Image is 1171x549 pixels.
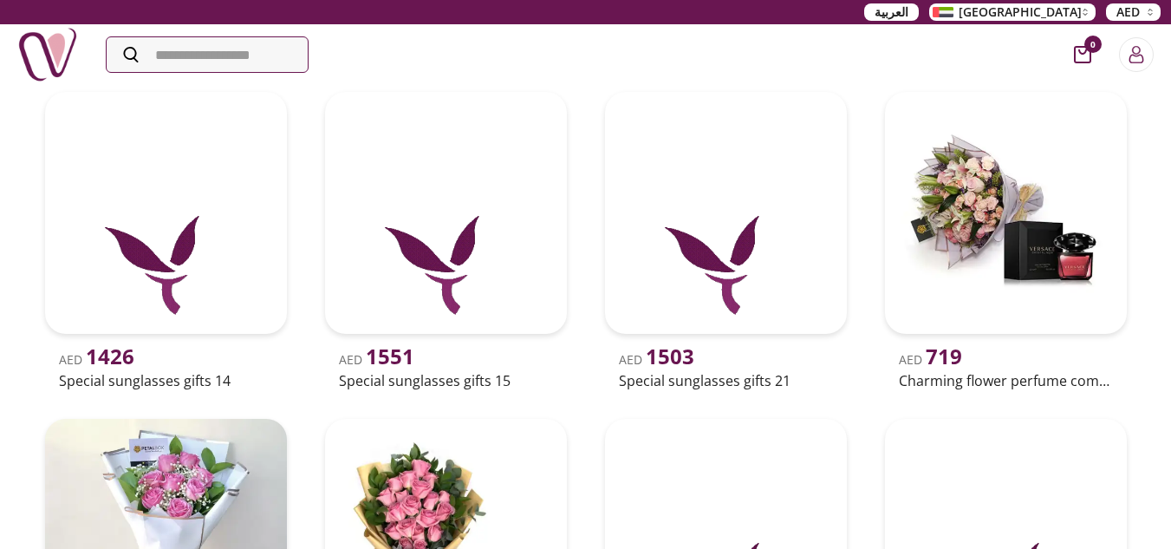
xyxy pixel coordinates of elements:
[107,37,308,72] input: Search
[45,92,287,334] img: uae-gifts-Special sunglasses gifts 14
[1116,3,1140,21] span: AED
[1119,37,1154,72] button: Login
[619,351,694,368] span: AED
[1084,36,1102,53] span: 0
[619,370,833,391] h2: Special sunglasses gifts 21
[1074,46,1091,63] button: cart-button
[899,370,1113,391] h2: Charming flower perfume combo
[878,85,1134,395] a: uae-gifts-Charming Flower Perfume ComboAED 719Charming flower perfume combo
[959,3,1082,21] span: [GEOGRAPHIC_DATA]
[885,92,1127,334] img: uae-gifts-Charming Flower Perfume Combo
[926,342,962,370] span: 719
[318,85,574,395] a: uae-gifts-Special sunglasses gifts 15AED 1551Special sunglasses gifts 15
[646,342,694,370] span: 1503
[86,342,134,370] span: 1426
[605,92,847,334] img: uae-gifts-Special sunglasses gifts 21
[38,85,294,395] a: uae-gifts-Special sunglasses gifts 14AED 1426Special sunglasses gifts 14
[339,351,414,368] span: AED
[875,3,908,21] span: العربية
[325,92,567,334] img: uae-gifts-Special sunglasses gifts 15
[598,85,854,395] a: uae-gifts-Special sunglasses gifts 21AED 1503Special sunglasses gifts 21
[339,370,553,391] h2: Special sunglasses gifts 15
[933,7,953,17] img: Arabic_dztd3n.png
[1106,3,1161,21] button: AED
[929,3,1096,21] button: [GEOGRAPHIC_DATA]
[17,24,78,85] img: Nigwa-uae-gifts
[59,351,134,368] span: AED
[366,342,414,370] span: 1551
[59,370,273,391] h2: Special sunglasses gifts 14
[899,351,962,368] span: AED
